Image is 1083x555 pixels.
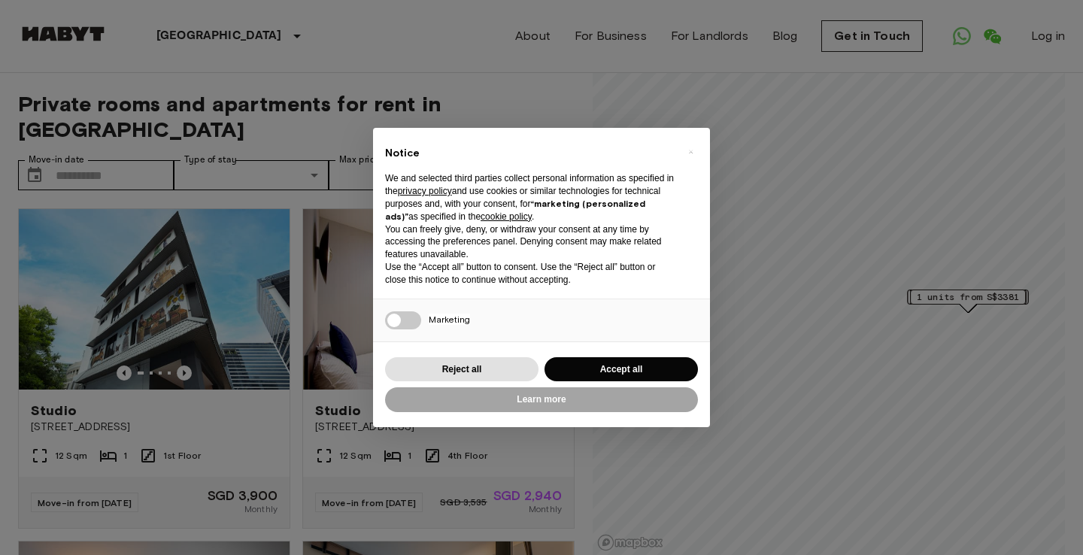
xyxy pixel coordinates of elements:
[385,198,645,222] strong: “marketing (personalized ads)”
[398,186,452,196] a: privacy policy
[481,211,532,222] a: cookie policy
[385,261,674,287] p: Use the “Accept all” button to consent. Use the “Reject all” button or close this notice to conti...
[385,357,538,382] button: Reject all
[688,143,693,161] span: ×
[385,172,674,223] p: We and selected third parties collect personal information as specified in the and use cookies or...
[385,223,674,261] p: You can freely give, deny, or withdraw your consent at any time by accessing the preferences pane...
[678,140,702,164] button: Close this notice
[429,314,470,325] span: Marketing
[545,357,698,382] button: Accept all
[385,387,698,412] button: Learn more
[385,146,674,161] h2: Notice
